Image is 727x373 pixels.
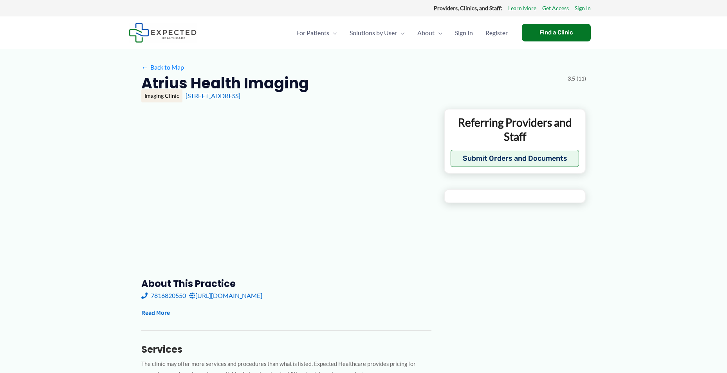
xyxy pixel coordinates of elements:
[434,5,502,11] strong: Providers, Clinics, and Staff:
[542,3,569,13] a: Get Access
[141,89,182,102] div: Imaging Clinic
[577,74,586,84] span: (11)
[417,19,435,47] span: About
[522,24,591,41] a: Find a Clinic
[141,343,431,355] h3: Services
[141,74,309,93] h2: Atrius Health Imaging
[479,19,514,47] a: Register
[141,63,149,71] span: ←
[435,19,442,47] span: Menu Toggle
[129,23,197,43] img: Expected Healthcare Logo - side, dark font, small
[290,19,514,47] nav: Primary Site Navigation
[451,150,579,167] button: Submit Orders and Documents
[397,19,405,47] span: Menu Toggle
[141,290,186,301] a: 7816820550
[290,19,343,47] a: For PatientsMenu Toggle
[568,74,575,84] span: 3.5
[485,19,508,47] span: Register
[189,290,262,301] a: [URL][DOMAIN_NAME]
[455,19,473,47] span: Sign In
[329,19,337,47] span: Menu Toggle
[296,19,329,47] span: For Patients
[411,19,449,47] a: AboutMenu Toggle
[451,115,579,144] p: Referring Providers and Staff
[508,3,536,13] a: Learn More
[449,19,479,47] a: Sign In
[141,61,184,73] a: ←Back to Map
[343,19,411,47] a: Solutions by UserMenu Toggle
[141,308,170,318] button: Read More
[186,92,240,99] a: [STREET_ADDRESS]
[575,3,591,13] a: Sign In
[350,19,397,47] span: Solutions by User
[141,278,431,290] h3: About this practice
